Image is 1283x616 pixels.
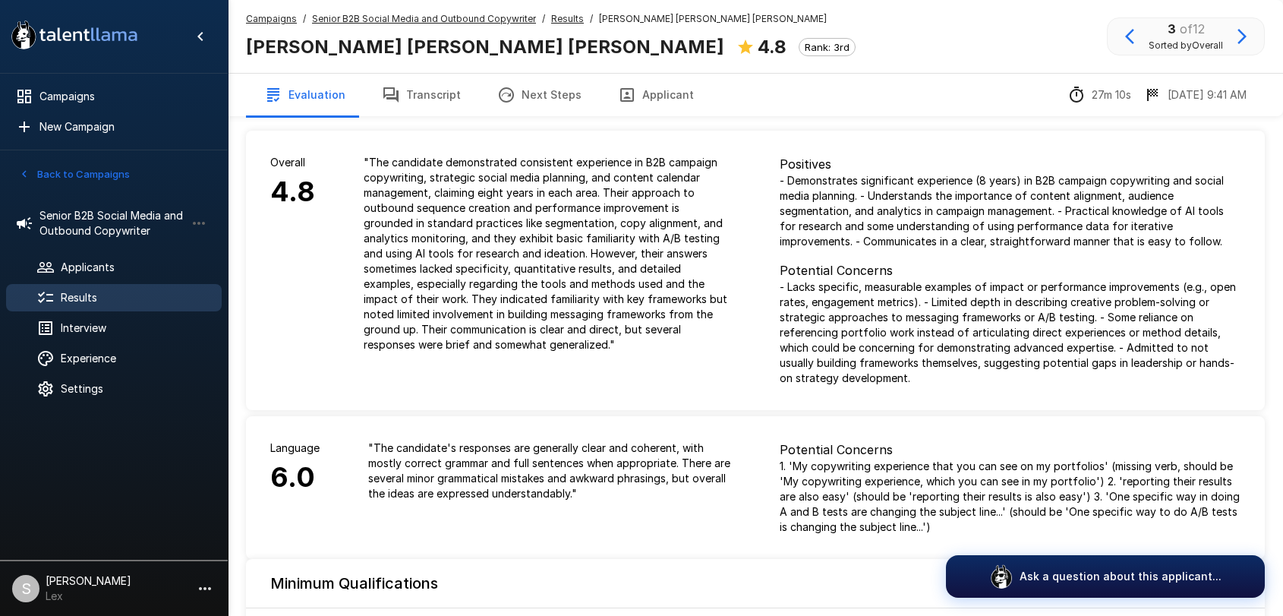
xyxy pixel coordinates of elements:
h6: 4.8 [270,170,315,214]
p: Potential Concerns [780,261,1240,280]
button: Transcript [364,74,479,116]
span: / [590,11,593,27]
span: / [542,11,545,27]
p: [DATE] 9:41 AM [1168,87,1247,103]
button: Ask a question about this applicant... [946,555,1265,598]
span: / [303,11,306,27]
p: - Lacks specific, measurable examples of impact or performance improvements (e.g., open rates, en... [780,280,1240,386]
span: Sorted by Overall [1149,38,1223,53]
p: " The candidate's responses are generally clear and coherent, with mostly correct grammar and ful... [368,441,731,501]
p: Positives [780,155,1240,173]
u: Senior B2B Social Media and Outbound Copywriter [312,13,536,24]
p: Ask a question about this applicant... [1020,569,1222,584]
p: - Demonstrates significant experience (8 years) in B2B campaign copywriting and social media plan... [780,173,1240,249]
span: of 12 [1180,21,1205,36]
p: " The candidate demonstrated consistent experience in B2B campaign copywriting, strategic social ... [364,155,731,352]
img: logo_glasses@2x.png [989,564,1013,589]
span: [PERSON_NAME] [PERSON_NAME] [PERSON_NAME] [599,11,827,27]
div: The time between starting and completing the interview [1067,86,1131,104]
u: Results [551,13,584,24]
p: 27m 10s [1092,87,1131,103]
button: Applicant [600,74,712,116]
p: 1. 'My copywriting experience that you can see on my portfolios' (missing verb, should be 'My cop... [780,459,1240,535]
b: [PERSON_NAME] [PERSON_NAME] [PERSON_NAME] [246,36,724,58]
p: Language [270,441,320,456]
span: Rank: 3rd [799,41,855,53]
button: Evaluation [246,74,364,116]
u: Campaigns [246,13,297,24]
h6: 6.0 [270,456,320,500]
p: Potential Concerns [780,441,1240,459]
button: Next Steps [479,74,600,116]
h6: Minimum Qualifications [270,571,438,595]
b: 4.8 [758,36,787,58]
p: Overall [270,155,315,170]
b: 3 [1168,21,1176,36]
div: The date and time when the interview was completed [1143,86,1247,104]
